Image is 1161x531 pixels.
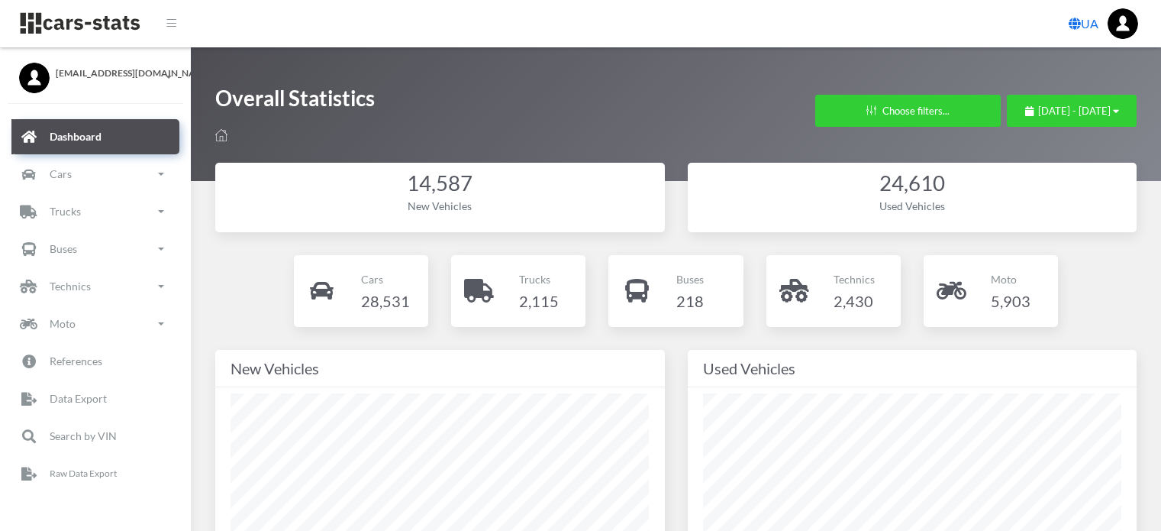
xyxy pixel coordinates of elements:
[50,127,102,146] p: Dashboard
[676,270,704,289] p: Buses
[361,270,410,289] p: Cars
[11,194,179,229] a: Trucks
[11,419,179,454] a: Search by VIN
[703,198,1122,214] div: Used Vehicles
[215,84,375,120] h1: Overall Statistics
[1108,8,1138,39] img: ...
[11,306,179,342] a: Moto
[11,119,179,154] a: Dashboard
[11,381,179,416] a: Data Export
[361,289,410,313] h4: 28,531
[231,356,650,380] div: New Vehicles
[991,289,1030,313] h4: 5,903
[11,456,179,491] a: Raw Data Export
[703,356,1122,380] div: Used Vehicles
[11,157,179,192] a: Cars
[50,351,102,371] p: References
[50,239,77,258] p: Buses
[834,270,875,289] p: Technics
[1038,105,1111,117] span: [DATE] - [DATE]
[703,169,1122,199] div: 24,610
[50,465,117,482] p: Raw Data Export
[815,95,1001,127] button: Choose filters...
[50,202,81,221] p: Trucks
[991,270,1030,289] p: Moto
[50,314,76,333] p: Moto
[519,270,559,289] p: Trucks
[11,232,179,267] a: Buses
[50,164,72,183] p: Cars
[1063,8,1105,39] a: UA
[519,289,559,313] h4: 2,115
[50,426,117,445] p: Search by VIN
[19,11,141,35] img: navbar brand
[11,269,179,304] a: Technics
[50,277,91,296] p: Technics
[231,169,650,199] div: 14,587
[56,66,172,80] span: [EMAIL_ADDRESS][DOMAIN_NAME]
[834,289,875,313] h4: 2,430
[1007,95,1137,127] button: [DATE] - [DATE]
[50,389,107,408] p: Data Export
[11,344,179,379] a: References
[676,289,704,313] h4: 218
[19,63,172,80] a: [EMAIL_ADDRESS][DOMAIN_NAME]
[231,198,650,214] div: New Vehicles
